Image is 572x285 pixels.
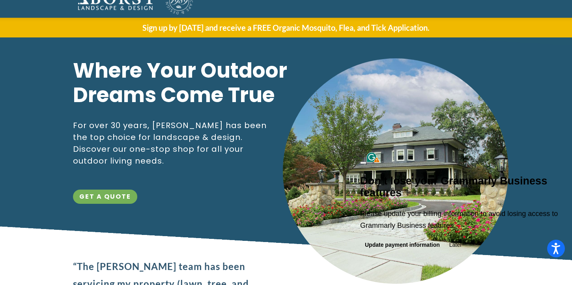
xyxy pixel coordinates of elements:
img: IMG_1058 [283,58,508,284]
p: Sign up by [DATE] and receive a FREE Organic Mosquito, Flea, and Tick Application. [73,22,499,34]
p: Where Your Outdoor Dreams Come True [73,58,294,108]
p: For over 30 years, [PERSON_NAME] has been the top choice for landscape & design. Discover our one... [73,119,274,167]
a: Get a Quote [73,190,137,204]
